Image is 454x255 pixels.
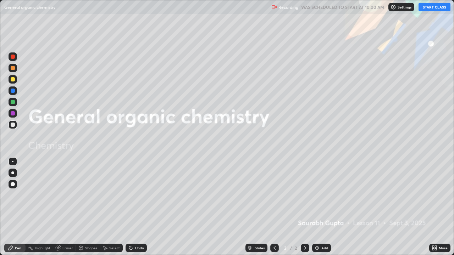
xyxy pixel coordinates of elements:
[278,5,298,10] p: Recording
[398,5,411,9] p: Settings
[294,245,298,251] div: 2
[62,246,73,250] div: Eraser
[321,246,328,250] div: Add
[314,245,320,251] img: add-slide-button
[35,246,50,250] div: Highlight
[255,246,265,250] div: Slides
[4,4,55,10] p: General organic chemistry
[109,246,120,250] div: Select
[391,4,396,10] img: class-settings-icons
[301,4,384,10] h5: WAS SCHEDULED TO START AT 10:00 AM
[85,246,97,250] div: Shapes
[15,246,21,250] div: Pen
[290,246,292,250] div: /
[271,4,277,10] img: recording.375f2c34.svg
[419,3,450,11] button: START CLASS
[439,246,448,250] div: More
[282,246,289,250] div: 2
[135,246,144,250] div: Undo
